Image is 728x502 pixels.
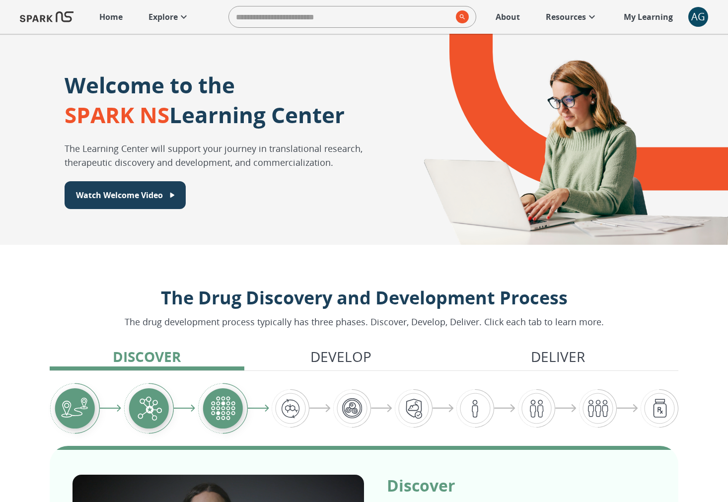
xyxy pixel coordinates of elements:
[309,404,331,413] img: arrow-right
[688,7,708,27] button: account of current user
[387,475,655,496] p: Discover
[619,6,678,28] a: My Learning
[396,34,728,245] div: A montage of drug development icons and a SPARK NS logo design element
[99,11,123,23] p: Home
[452,6,469,27] button: search
[248,405,269,412] img: arrow-right
[20,5,73,29] img: Logo of SPARK at Stanford
[371,404,392,413] img: arrow-right
[546,11,586,23] p: Resources
[100,405,121,412] img: arrow-right
[555,404,577,413] img: arrow-right
[494,404,515,413] img: arrow-right
[174,405,195,412] img: arrow-right
[148,11,178,23] p: Explore
[125,285,604,311] p: The Drug Discovery and Development Process
[94,6,128,28] a: Home
[688,7,708,27] div: AG
[496,11,520,23] p: About
[433,404,454,413] img: arrow-right
[624,11,673,23] p: My Learning
[310,346,371,367] p: Develop
[617,404,638,413] img: arrow-right
[65,181,186,209] button: Watch Welcome Video
[125,315,604,329] p: The drug development process typically has three phases. Discover, Develop, Deliver. Click each t...
[113,346,181,367] p: Discover
[65,100,169,130] span: SPARK NS
[65,70,345,130] p: Welcome to the Learning Center
[50,383,678,434] div: Graphic showing the progression through the Discover, Develop, and Deliver pipeline, highlighting...
[144,6,195,28] a: Explore
[65,142,396,169] p: The Learning Center will support your journey in translational research, therapeutic discovery an...
[531,346,585,367] p: Deliver
[541,6,603,28] a: Resources
[491,6,525,28] a: About
[76,189,163,201] p: Watch Welcome Video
